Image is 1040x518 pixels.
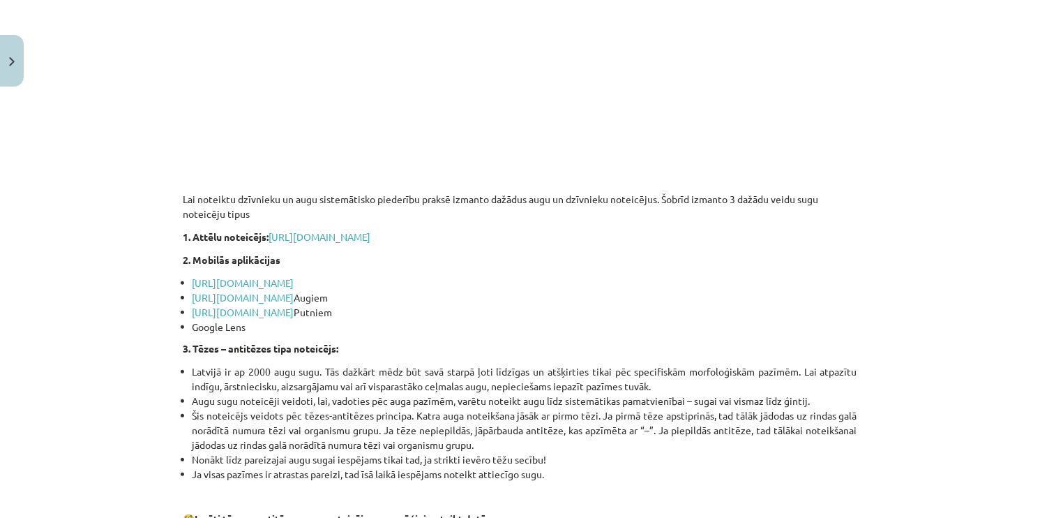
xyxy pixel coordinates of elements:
[193,467,857,482] li: Ja visas pazīmes ir atrastas pareizi, tad īsā laikā iespējams noteikt attiecīgo sugu.
[183,177,857,221] p: Lai noteiktu dzīvnieku un augu sistemātisko piederību praksē izmanto dažādus augu un dzīvnieku no...
[193,452,857,467] li: Nonākt līdz pareizajai augu sugai iespējams tikai tad, ja strikti ievēro tēžu secību!
[193,276,294,289] a: [URL][DOMAIN_NAME]
[269,230,371,243] a: [URL][DOMAIN_NAME]
[183,342,339,355] strong: 3. Tēzes – antitēzes tipa noteicējs:
[193,306,294,318] a: [URL][DOMAIN_NAME]
[193,394,857,408] li: Augu sugu noteicēji veidoti, lai, vadoties pēc auga pazīmēm, varētu noteikt augu līdz sistemātika...
[193,305,857,320] li: Putniem
[193,290,857,305] li: Augiem
[193,320,857,334] li: Google Lens
[193,408,857,452] li: Šis noteicējs veidots pēc tēzes-antitēzes principa. Katra auga noteikšana jāsāk ar pirmo tēzi. Ja...
[9,57,15,66] img: icon-close-lesson-0947bae3869378f0d4975bcd49f059093ad1ed9edebbc8119c70593378902aed.svg
[193,364,857,394] li: Latvijā ir ap 2000 augu sugu. Tās dažkārt mēdz būt savā starpā ļoti līdzīgas un atšķirties tikai ...
[193,291,294,304] a: [URL][DOMAIN_NAME]
[183,253,281,266] strong: 2. Mobilās aplikācijas
[183,230,269,243] strong: 1. Attēlu noteicējs:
